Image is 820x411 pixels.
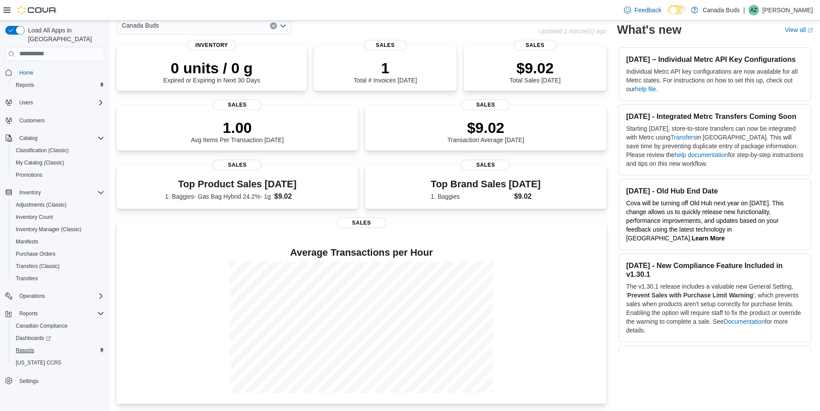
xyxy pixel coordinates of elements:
[9,344,108,357] button: Reports
[16,291,104,301] span: Operations
[12,224,85,235] a: Inventory Manager (Classic)
[626,261,804,279] h3: [DATE] - New Compliance Feature Included in v1.30.1
[18,6,57,14] img: Cova
[364,40,407,50] span: Sales
[626,67,804,93] p: Individual Metrc API key configurations are now available for all Metrc states. For instructions ...
[12,345,104,356] span: Reports
[9,260,108,272] button: Transfers (Classic)
[431,179,541,189] h3: Top Brand Sales [DATE]
[692,235,724,242] strong: Learn More
[19,69,33,76] span: Home
[9,199,108,211] button: Adjustments (Classic)
[750,5,757,15] span: AZ
[16,68,37,78] a: Home
[9,272,108,285] button: Transfers
[19,310,38,317] span: Reports
[16,133,104,143] span: Catalog
[510,59,561,77] p: $9.02
[808,28,813,33] svg: External link
[12,145,72,156] a: Classification (Classic)
[16,172,43,179] span: Promotions
[354,59,417,84] div: Total # Invoices [DATE]
[626,186,804,195] h3: [DATE] - Old Hub End Date
[16,291,49,301] button: Operations
[461,100,510,110] span: Sales
[514,191,541,202] dd: $9.02
[703,5,740,15] p: Canada Buds
[539,28,607,35] p: Updated 1 minute(s) ago
[510,59,561,84] div: Total Sales [DATE]
[16,115,48,126] a: Customers
[274,191,309,202] dd: $9.02
[16,133,41,143] button: Catalog
[9,248,108,260] button: Purchase Orders
[16,359,61,366] span: [US_STATE] CCRS
[12,261,63,272] a: Transfers (Classic)
[16,308,104,319] span: Reports
[16,97,104,108] span: Users
[213,100,262,110] span: Sales
[16,308,41,319] button: Reports
[626,282,804,335] p: The v1.30.1 release includes a valuable new General Setting, ' ', which prevents sales when produ...
[9,144,108,157] button: Classification (Classic)
[626,124,804,168] p: Starting [DATE], store-to-store transfers can now be integrated with Metrc using in [GEOGRAPHIC_D...
[19,378,38,385] span: Settings
[668,14,669,15] span: Dark Mode
[9,236,108,248] button: Manifests
[9,332,108,344] a: Dashboards
[635,6,661,14] span: Feedback
[9,211,108,223] button: Inventory Count
[431,192,511,201] dt: 1. Baggies
[9,169,108,181] button: Promotions
[9,223,108,236] button: Inventory Manager (Classic)
[447,119,525,136] p: $9.02
[16,335,51,342] span: Dashboards
[12,273,41,284] a: Transfers
[628,292,753,299] strong: Prevent Sales with Purchase Limit Warning
[12,333,104,343] span: Dashboards
[163,59,260,77] p: 0 units / 0 g
[280,22,287,29] button: Open list of options
[12,224,104,235] span: Inventory Manager (Classic)
[626,55,804,64] h3: [DATE] – Individual Metrc API Key Configurations
[122,20,159,31] span: Canada Buds
[12,157,104,168] span: My Catalog (Classic)
[9,157,108,169] button: My Catalog (Classic)
[12,321,71,331] a: Canadian Compliance
[19,117,45,124] span: Customers
[16,238,38,245] span: Manifests
[16,187,104,198] span: Inventory
[16,375,104,386] span: Settings
[16,82,34,89] span: Reports
[16,275,38,282] span: Transfers
[12,321,104,331] span: Canadian Compliance
[2,132,108,144] button: Catalog
[12,345,38,356] a: Reports
[270,22,277,29] button: Clear input
[621,1,665,19] a: Feedback
[12,357,104,368] span: Washington CCRS
[12,157,68,168] a: My Catalog (Classic)
[12,212,57,222] a: Inventory Count
[337,218,386,228] span: Sales
[124,247,600,258] h4: Average Transactions per Hour
[16,187,44,198] button: Inventory
[165,192,271,201] dt: 1. Baggies- Gas Bag Hybrid 24.2%- 1g
[2,290,108,302] button: Operations
[191,119,284,143] div: Avg Items Per Transaction [DATE]
[12,80,104,90] span: Reports
[743,5,745,15] p: |
[16,159,64,166] span: My Catalog (Classic)
[2,374,108,387] button: Settings
[12,170,46,180] a: Promotions
[12,236,42,247] a: Manifests
[461,160,510,170] span: Sales
[12,261,104,272] span: Transfers (Classic)
[12,249,59,259] a: Purchase Orders
[191,119,284,136] p: 1.00
[668,5,687,14] input: Dark Mode
[16,322,67,329] span: Canadian Compliance
[626,112,804,121] h3: [DATE] - Integrated Metrc Transfers Coming Soon
[785,26,813,33] a: View allExternal link
[16,226,82,233] span: Inventory Manager (Classic)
